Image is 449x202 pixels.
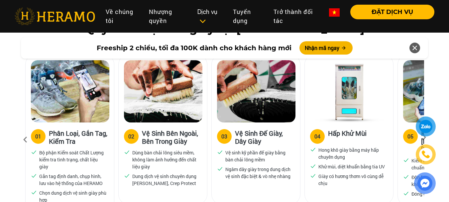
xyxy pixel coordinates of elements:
[31,173,37,179] img: checked.svg
[310,173,316,179] img: checked.svg
[225,149,292,163] p: Vệ sinh kỹ phần đế giày bằng bàn chải lông mềm
[403,174,409,180] img: checked.svg
[100,5,144,28] a: Về chúng tôi
[225,166,292,180] p: Ngâm dây giày trong dung dịch vệ sinh đặc biệt & vò nhẹ nhàng
[310,60,389,122] img: Heramo quy trinh ve sinh hap khu mui giay bang may hap uv
[345,9,434,15] a: ĐẶT DỊCH VỤ
[97,43,291,53] span: Freeship 2 chiều, tối đa 100K dành cho khách hàng mới
[31,149,37,155] img: checked.svg
[217,149,223,155] img: checked.svg
[310,163,316,169] img: checked.svg
[299,41,353,55] button: Nhận mã ngay
[142,129,202,145] h3: Vệ Sinh Bên Ngoài, Bên Trong Giày
[328,129,367,142] h3: Hấp Khử Mùi
[350,5,434,19] button: ĐẶT DỊCH VỤ
[124,149,130,155] img: checked.svg
[39,149,106,170] p: Bộ phận Kiểm soát Chất Lượng kiểm tra tình trạng, chất liệu giày
[318,173,386,187] p: Giày có hương thơm vô cùng dễ chịu
[235,129,295,145] h3: Vệ Sinh Đế Giày, Dây Giày
[132,149,199,170] p: Dùng bàn chải lông siêu mềm, không làm ảnh hưởng đến chất liệu giày
[31,189,37,195] img: checked.svg
[403,157,409,163] img: checked.svg
[221,132,227,140] div: 03
[124,173,130,179] img: checked.svg
[407,132,413,140] div: 05
[31,60,109,122] img: Heramo quy trinh ve sinh giay phan loai gan tag kiem tra
[39,173,106,187] p: Gắn tag định danh, chụp hình, lưu vào hệ thống của HERAMO
[132,173,199,187] p: Dung dịch vệ sinh chuyên dụng [PERSON_NAME], Crep Protect
[124,60,202,122] img: Heramo quy trinh ve sinh giay ben ngoai ben trong
[416,144,436,164] a: phone-icon
[197,7,222,25] div: Dịch vụ
[314,132,320,140] div: 04
[318,146,386,160] p: Hong khô giày bằng máy hấp chuyên dụng
[35,132,41,140] div: 01
[318,163,385,170] p: Khử mùi, diệt khuẩn bằng tia UV
[144,5,192,28] a: Nhượng quyền
[228,5,268,28] a: Tuyển dụng
[310,146,316,152] img: checked.svg
[268,5,324,28] a: Trở thành đối tác
[199,18,206,25] img: subToggleIcon
[128,132,134,140] div: 02
[49,129,109,145] h3: Phân Loại, Gắn Tag, Kiểm Tra
[403,190,409,196] img: checked.svg
[15,8,95,25] img: heramo-logo.png
[217,60,295,122] img: Heramo quy trinh ve sinh de giay day giay
[329,8,340,17] img: vn-flag.png
[422,150,430,158] img: phone-icon
[217,166,223,172] img: checked.svg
